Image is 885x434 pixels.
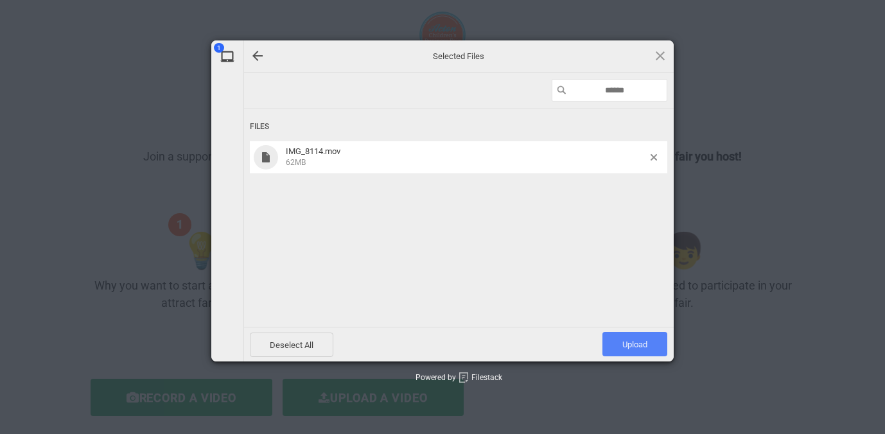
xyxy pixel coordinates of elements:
span: Selected Files [330,50,587,62]
span: IMG_8114.mov [286,146,340,156]
div: Go back [250,48,265,64]
span: IMG_8114.mov [282,146,651,168]
span: Upload [602,332,667,356]
span: Deselect All [250,333,333,357]
span: Upload [622,340,647,349]
span: 62MB [286,158,306,167]
div: Powered by Filestack [383,361,502,394]
span: 1 [214,43,224,53]
div: Files [250,115,667,139]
